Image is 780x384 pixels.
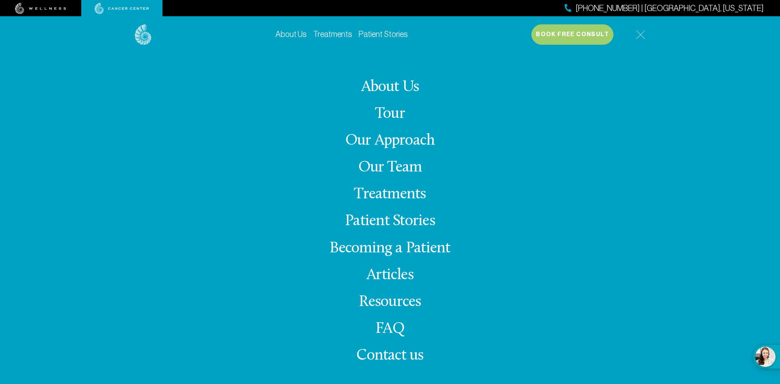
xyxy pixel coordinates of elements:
img: logo [135,24,152,45]
a: Becoming a Patient [329,241,450,256]
a: Tour [375,106,405,122]
a: Treatments [313,30,352,39]
img: cancer center [95,3,149,14]
a: [PHONE_NUMBER] | [GEOGRAPHIC_DATA], [US_STATE] [565,2,764,14]
a: Our Team [358,160,422,176]
a: Resources [359,294,421,310]
a: About Us [275,30,307,39]
img: icon-hamburger [636,30,645,39]
span: Contact us [356,348,423,364]
a: Treatments [354,187,426,202]
a: Patient Stories [345,213,435,229]
a: Articles [366,267,414,283]
span: [PHONE_NUMBER] | [GEOGRAPHIC_DATA], [US_STATE] [576,2,764,14]
button: Book Free Consult [531,24,613,45]
img: wellness [15,3,66,14]
a: FAQ [375,321,405,337]
a: Our Approach [345,133,435,149]
a: Patient Stories [359,30,408,39]
a: About Us [361,79,419,95]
